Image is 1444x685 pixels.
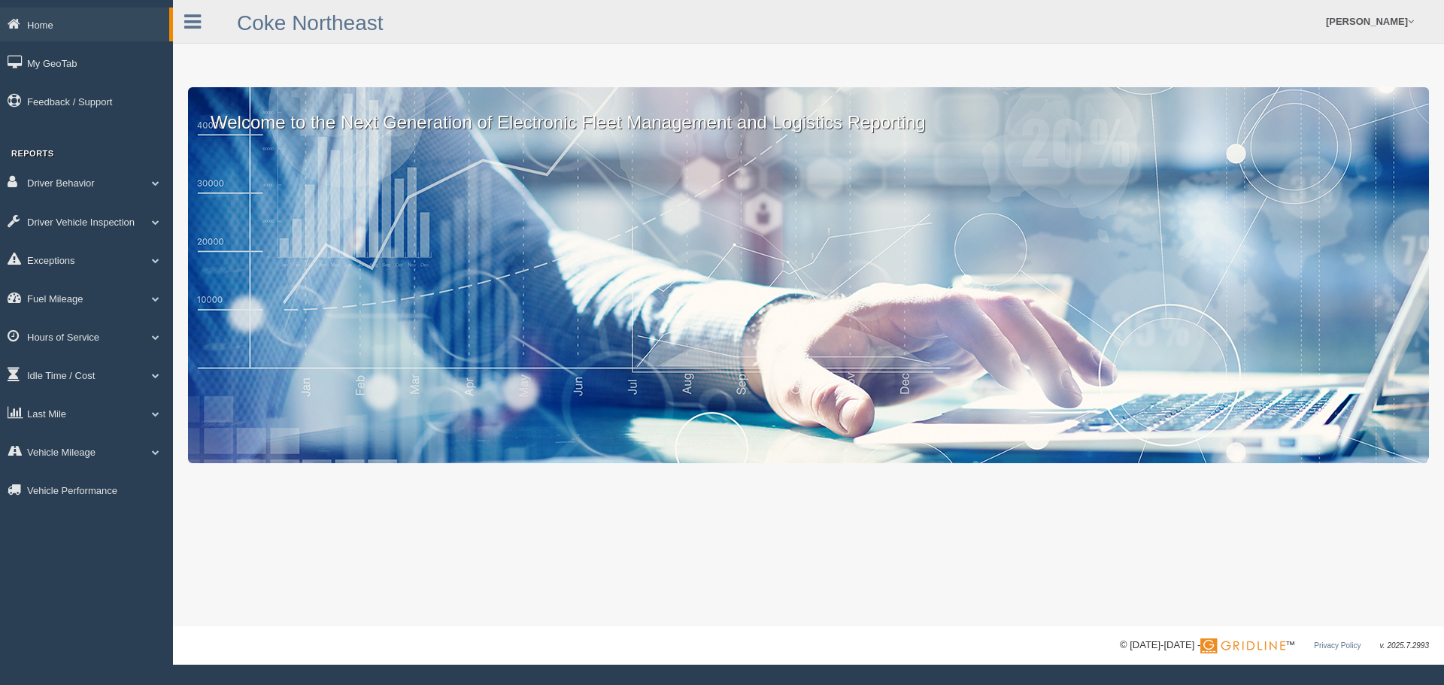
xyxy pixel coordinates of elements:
[1200,638,1285,653] img: Gridline
[237,11,384,35] a: Coke Northeast
[188,87,1429,135] p: Welcome to the Next Generation of Electronic Fleet Management and Logistics Reporting
[1120,638,1429,653] div: © [DATE]-[DATE] - ™
[1314,641,1361,650] a: Privacy Policy
[1380,641,1429,650] span: v. 2025.7.2993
